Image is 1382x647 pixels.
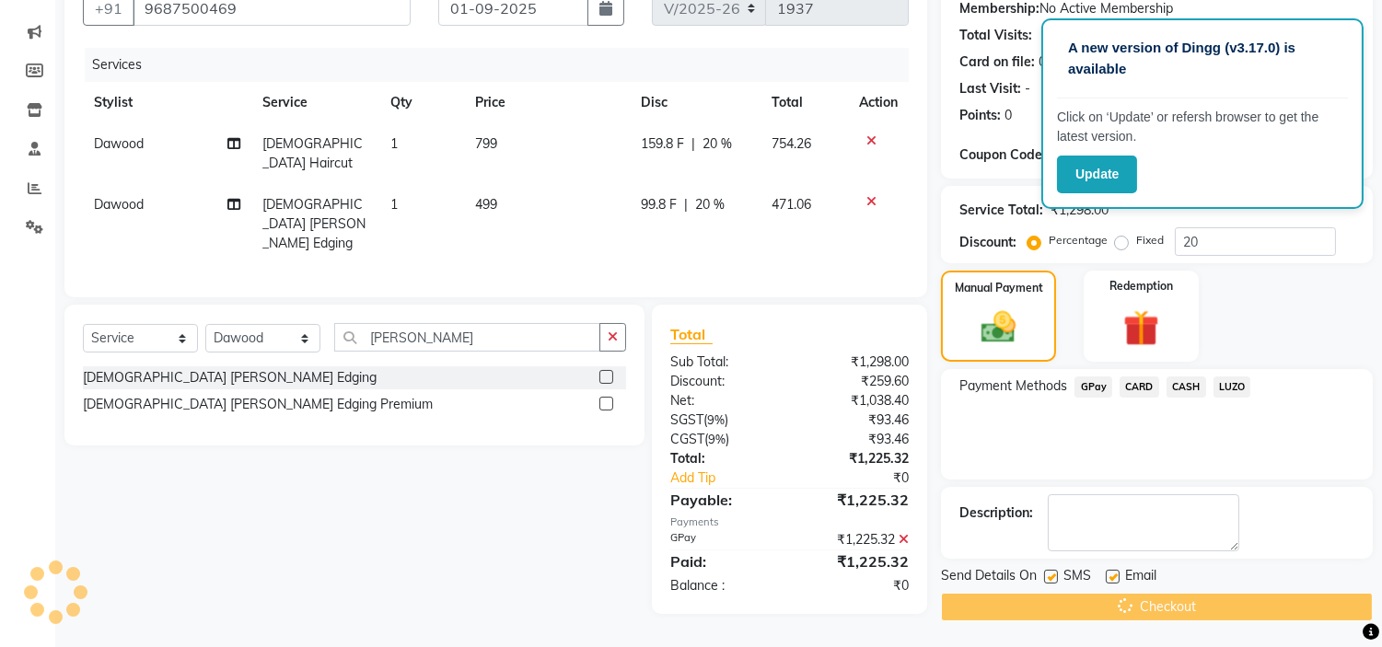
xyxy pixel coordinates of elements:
span: Email [1125,566,1156,589]
label: Percentage [1049,232,1108,248]
div: Description: [959,503,1033,523]
div: ₹93.46 [790,430,923,449]
div: Payable: [656,489,790,511]
th: Service [251,82,379,123]
div: Net: [656,391,790,410]
span: Payment Methods [959,376,1067,396]
div: GPay [656,530,790,549]
span: 1 [390,196,398,213]
div: Service Total: [959,201,1043,220]
img: _gift.svg [1112,306,1170,351]
div: Points: [959,106,1001,125]
div: 0 [1039,52,1046,72]
div: 0 [1005,106,1012,125]
div: ( ) [656,410,790,430]
label: Fixed [1136,232,1164,248]
span: CARD [1120,376,1159,398]
div: ₹1,225.32 [790,550,923,572]
div: ( ) [656,430,790,449]
span: Dawood [94,135,144,152]
span: CGST [670,431,704,447]
div: [DEMOGRAPHIC_DATA] [PERSON_NAME] Edging Premium [83,395,433,414]
div: ₹1,225.32 [790,449,923,468]
span: Total [670,325,713,344]
div: Paid: [656,550,790,572]
span: 799 [475,135,497,152]
div: Coupon Code [959,145,1091,165]
div: ₹1,298.00 [790,352,923,372]
div: ₹93.46 [790,410,923,430]
th: Action [848,82,909,123]
div: ₹1,298.00 [1051,201,1109,220]
span: SMS [1063,566,1091,589]
div: Sub Total: [656,352,790,372]
th: Qty [379,82,465,123]
div: Discount: [959,233,1016,252]
div: Services [85,48,923,82]
span: 471.06 [772,196,811,213]
span: | [684,195,688,214]
label: Manual Payment [955,280,1043,296]
div: [DEMOGRAPHIC_DATA] [PERSON_NAME] Edging [83,368,377,387]
div: Balance : [656,576,790,595]
p: Click on ‘Update’ or refersh browser to get the latest version. [1057,108,1348,146]
span: GPay [1074,376,1112,398]
th: Price [464,82,630,123]
span: 20 % [695,195,725,214]
div: Payments [670,514,909,530]
button: Update [1057,156,1137,193]
span: SGST [670,411,703,428]
div: Last Visit: [959,79,1021,98]
div: Discount: [656,372,790,391]
div: Total Visits: [959,26,1032,45]
img: _cash.svg [970,307,1026,347]
span: | [691,134,695,154]
div: Card on file: [959,52,1035,72]
span: 159.8 F [641,134,684,154]
div: ₹259.60 [790,372,923,391]
th: Disc [630,82,761,123]
span: 20 % [703,134,732,154]
span: 9% [707,412,725,427]
span: 754.26 [772,135,811,152]
div: ₹0 [812,468,923,488]
p: A new version of Dingg (v3.17.0) is available [1068,38,1337,79]
div: ₹0 [790,576,923,595]
span: 1 [390,135,398,152]
span: Send Details On [941,566,1037,589]
div: - [1025,79,1030,98]
span: [DEMOGRAPHIC_DATA] [PERSON_NAME] Edging [262,196,366,251]
span: [DEMOGRAPHIC_DATA] Haircut [262,135,363,171]
span: 99.8 F [641,195,677,214]
a: Add Tip [656,468,812,488]
th: Total [761,82,848,123]
span: 9% [708,432,726,446]
div: ₹1,225.32 [790,530,923,549]
div: Total: [656,449,790,468]
label: Redemption [1109,278,1173,295]
div: ₹1,225.32 [790,489,923,511]
th: Stylist [83,82,251,123]
input: Search or Scan [334,323,600,352]
span: CASH [1167,376,1206,398]
div: ₹1,038.40 [790,391,923,410]
span: LUZO [1214,376,1251,398]
span: Dawood [94,196,144,213]
span: 499 [475,196,497,213]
